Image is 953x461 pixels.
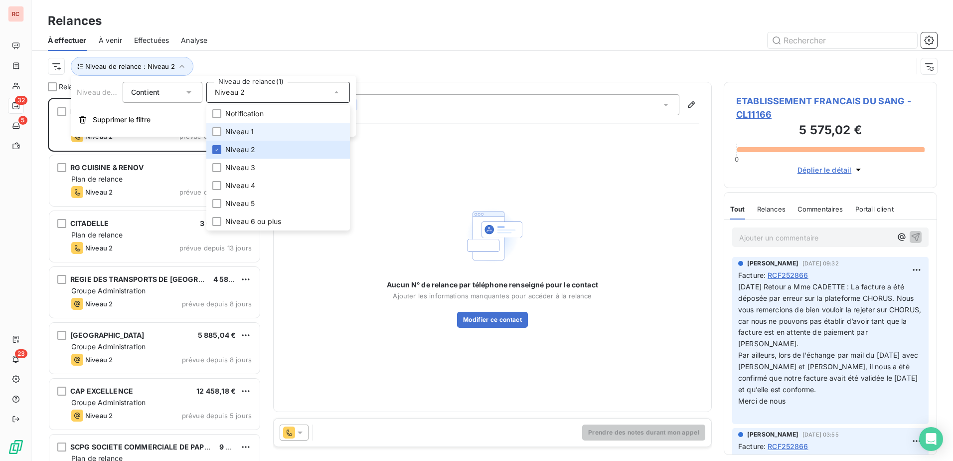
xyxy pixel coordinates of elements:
span: Niveau 1 [225,127,254,137]
button: Modifier ce contact [457,312,528,328]
span: RCF252866 [768,441,808,452]
span: [PERSON_NAME] [747,430,798,439]
span: Relances [59,82,89,92]
span: 9 613,10 € [219,443,254,451]
button: Prendre des notes durant mon appel [582,425,705,441]
span: prévue depuis 8 jours [182,300,252,308]
button: Supprimer le filtre [71,109,356,131]
span: Niveau 3 [225,163,255,173]
span: Tout [730,205,745,213]
span: prévue depuis 8 jours [182,356,252,364]
span: Facture : [738,270,766,280]
span: Niveau 2 [85,412,113,420]
span: Portail client [855,205,894,213]
span: Niveau 6 ou plus [225,217,281,227]
span: REGIE DES TRANSPORTS DE [GEOGRAPHIC_DATA] (RTM) EPIC [70,275,284,283]
span: Niveau 2 [85,244,113,252]
span: Ajouter les informations manquantes pour accéder à la relance [393,292,592,300]
span: ETABLISSEMENT FRANCAIS DU SANG - CL11166 [736,94,925,121]
span: 12 458,18 € [196,387,236,395]
span: Notification [225,109,264,119]
span: 3 001,07 € [200,219,236,228]
span: Groupe Administration [71,286,146,295]
span: Niveau 5 [225,199,255,209]
div: RC [8,6,24,22]
span: 5 885,04 € [198,331,236,339]
span: Plan de relance [71,175,123,183]
span: 32 [15,96,27,105]
span: Niveau de relance [77,88,138,96]
span: [GEOGRAPHIC_DATA] [70,331,145,339]
span: 23 [15,349,27,358]
span: ETABLISSEMENT FRANCAIS DU SANG [70,107,201,116]
span: À venir [99,35,122,45]
span: Niveau 2 [215,87,245,97]
div: Open Intercom Messenger [919,427,943,451]
span: Supprimer le filtre [93,115,151,125]
button: Niveau de relance : Niveau 2 [71,57,193,76]
span: Facture : [738,441,766,452]
span: Niveau 2 [85,188,113,196]
span: Niveau 2 [225,145,255,155]
span: Contient [131,88,159,96]
span: Effectuées [134,35,169,45]
span: SCPG SOCIETE COMMERCIALE DE PAPETERIE DE LA GUADELOUPE(SOCIETE COMMER [70,443,369,451]
span: [DATE] 03:55 [802,432,839,438]
span: prévue depuis 5 jours [182,412,252,420]
span: CITADELLE [70,219,109,228]
h3: 5 575,02 € [736,121,925,141]
span: Relances [757,205,786,213]
span: 5 [18,116,27,125]
span: Analyse [181,35,207,45]
span: Niveau 2 [85,356,113,364]
span: [DATE] 09:32 [802,260,839,266]
input: Rechercher [768,32,917,48]
span: [DATE] Retour a Mme CADETTE : La facture a été déposée par erreur sur la plateforme CHORUS. Nous ... [738,282,923,348]
h3: Relances [48,12,102,30]
span: CAP EXCELLENCE [70,387,133,395]
span: [PERSON_NAME] [747,259,798,268]
span: prévue depuis 21 jours [179,188,252,196]
span: 4 584,17 € [213,275,249,283]
img: Logo LeanPay [8,439,24,455]
span: Aucun N° de relance par téléphone renseigné pour le contact [387,280,598,290]
span: prévue depuis 13 jours [179,244,252,252]
span: Déplier le détail [797,165,852,175]
span: Plan de relance [71,230,123,239]
span: Commentaires [797,205,843,213]
span: 0 [735,155,739,163]
span: Niveau 2 [85,300,113,308]
span: Niveau 4 [225,181,255,191]
span: RG CUISINE & RENOV [70,163,144,172]
span: Groupe Administration [71,342,146,351]
span: Groupe Administration [71,398,146,407]
span: Niveau de relance : Niveau 2 [85,62,175,70]
span: RCF252866 [768,270,808,280]
span: Par ailleurs, lors de l’échange par mail du [DATE] avec [PERSON_NAME] et [PERSON_NAME], il nous a... [738,351,920,394]
button: Déplier le détail [794,164,867,176]
span: Merci de nous [738,397,786,405]
span: À effectuer [48,35,87,45]
div: grid [48,98,261,461]
img: Empty state [461,204,524,268]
